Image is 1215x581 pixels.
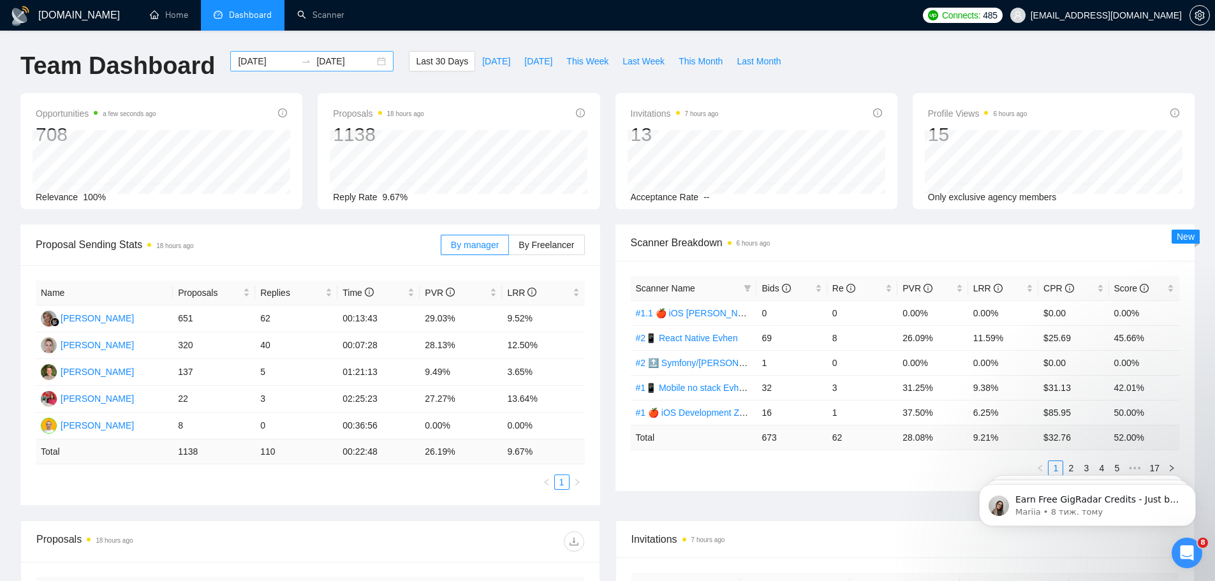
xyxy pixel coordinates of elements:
span: info-circle [873,108,882,117]
div: [PERSON_NAME] [61,365,134,379]
span: right [573,478,581,486]
span: download [564,536,584,547]
img: upwork-logo.png [928,10,938,20]
span: dashboard [214,10,223,19]
td: 8 [173,413,255,439]
td: 0.00% [1109,350,1179,375]
time: 18 hours ago [156,242,193,249]
div: [PERSON_NAME] [61,418,134,432]
td: 28.08 % [897,425,968,450]
span: Relevance [36,192,78,202]
div: [PERSON_NAME] [61,392,134,406]
span: info-circle [446,288,455,297]
span: info-circle [576,108,585,117]
td: 13.64% [502,386,584,413]
button: This Week [559,51,615,71]
button: Last Week [615,51,672,71]
span: Proposals [333,106,424,121]
td: 0.00% [1109,300,1179,325]
td: 28.13% [420,332,502,359]
span: Proposals [178,286,240,300]
img: gigradar-bm.png [50,318,59,327]
td: 137 [173,359,255,386]
a: homeHome [150,10,188,20]
time: 18 hours ago [96,537,133,544]
span: Last Week [622,54,665,68]
div: 708 [36,122,156,147]
span: 8 [1198,538,1208,548]
input: Start date [238,54,296,68]
td: 0 [756,300,827,325]
td: 1138 [173,439,255,464]
td: 0 [827,350,897,375]
span: Last Month [737,54,781,68]
h1: Team Dashboard [20,51,215,81]
span: info-circle [846,284,855,293]
span: Invitations [631,531,1179,547]
td: 02:25:23 [337,386,420,413]
td: 0.00% [968,300,1038,325]
td: 0.00% [502,413,584,439]
img: P [41,364,57,380]
td: 0.00% [420,413,502,439]
div: [PERSON_NAME] [61,338,134,352]
time: 7 hours ago [685,110,719,117]
span: 9.67% [383,192,408,202]
td: $85.95 [1038,400,1108,425]
td: 62 [827,425,897,450]
span: PVR [425,288,455,298]
td: 31.25% [897,375,968,400]
span: Opportunities [36,106,156,121]
a: #1 🍎 iOS Development Zadorozhnyi (Tam) 02/08 [636,408,834,418]
td: 00:13:43 [337,305,420,332]
span: info-circle [994,284,1003,293]
span: -- [703,192,709,202]
span: info-circle [365,288,374,297]
td: 26.19 % [420,439,502,464]
button: This Month [672,51,730,71]
a: MC[PERSON_NAME] [41,313,134,323]
span: Time [342,288,373,298]
td: 11.59% [968,325,1038,350]
time: 6 hours ago [737,240,770,247]
td: 27.27% [420,386,502,413]
img: logo [10,6,31,26]
span: user [1013,11,1022,20]
a: #2 🔝 Symfony/[PERSON_NAME] 01/07 / Another categories [636,358,879,368]
td: 0.00% [897,300,968,325]
div: 15 [928,122,1027,147]
time: 18 hours ago [387,110,424,117]
td: 00:22:48 [337,439,420,464]
input: End date [316,54,374,68]
span: 100% [83,192,106,202]
time: 6 hours ago [993,110,1027,117]
td: 3.65% [502,359,584,386]
span: Only exclusive agency members [928,192,1057,202]
img: OT [41,391,57,407]
td: $25.69 [1038,325,1108,350]
button: right [570,474,585,490]
td: 320 [173,332,255,359]
img: TK [41,337,57,353]
td: 3 [827,375,897,400]
td: 69 [756,325,827,350]
td: 9.38% [968,375,1038,400]
div: [PERSON_NAME] [61,311,134,325]
a: #1.1 🍎 iOS [PERSON_NAME] (Tam) 02/08 [636,308,810,318]
span: left [543,478,550,486]
a: #2📱 React Native Evhen [636,333,738,343]
td: 651 [173,305,255,332]
div: 1138 [333,122,424,147]
img: AH [41,418,57,434]
span: info-circle [1140,284,1149,293]
span: Scanner Breakdown [631,235,1180,251]
span: Last 30 Days [416,54,468,68]
span: By manager [451,240,499,250]
th: Name [36,281,173,305]
span: [DATE] [482,54,510,68]
a: TK[PERSON_NAME] [41,339,134,349]
div: 13 [631,122,719,147]
td: 26.09% [897,325,968,350]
